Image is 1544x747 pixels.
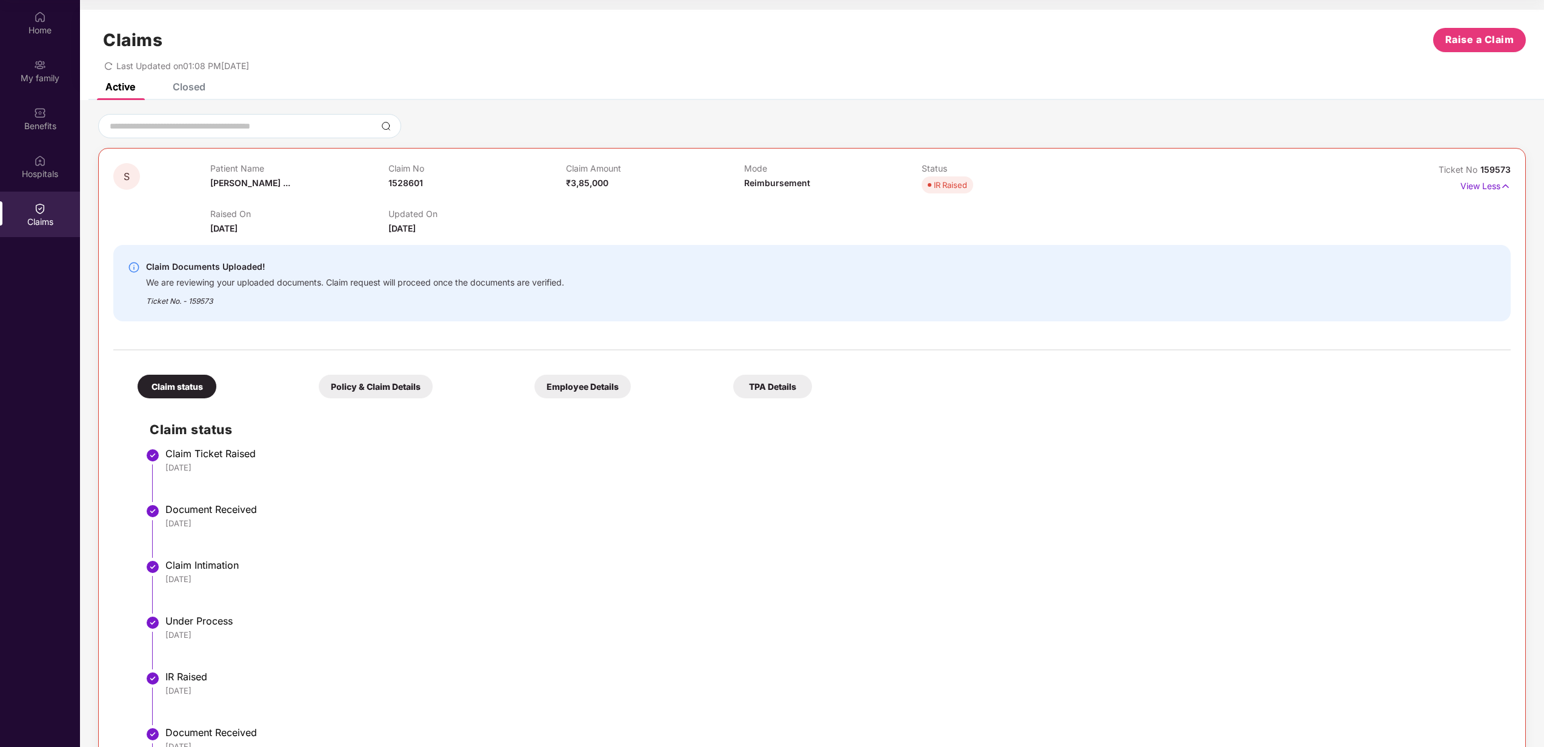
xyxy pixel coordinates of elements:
div: Ticket No. - 159573 [146,288,564,307]
span: S [124,172,130,182]
img: svg+xml;base64,PHN2ZyBpZD0iU3RlcC1Eb25lLTMyeDMyIiB4bWxucz0iaHR0cDovL3d3dy53My5vcmcvMjAwMC9zdmciIH... [145,560,160,574]
p: Updated On [388,209,567,219]
div: TPA Details [733,375,812,398]
img: svg+xml;base64,PHN2ZyBpZD0iSG9tZSIgeG1sbnM9Imh0dHA6Ly93d3cudzMub3JnLzIwMDAvc3ZnIiB3aWR0aD0iMjAiIG... [34,11,46,23]
h1: Claims [103,30,162,50]
div: We are reviewing your uploaded documents. Claim request will proceed once the documents are verif... [146,274,564,288]
button: Raise a Claim [1433,28,1526,52]
div: Document Received [165,503,1499,515]
div: IR Raised [934,179,967,191]
span: [PERSON_NAME] ... [210,178,290,188]
span: redo [104,61,113,71]
img: svg+xml;base64,PHN2ZyBpZD0iU3RlcC1Eb25lLTMyeDMyIiB4bWxucz0iaHR0cDovL3d3dy53My5vcmcvMjAwMC9zdmciIH... [145,615,160,630]
p: Claim Amount [566,163,744,173]
img: svg+xml;base64,PHN2ZyB4bWxucz0iaHR0cDovL3d3dy53My5vcmcvMjAwMC9zdmciIHdpZHRoPSIxNyIgaGVpZ2h0PSIxNy... [1500,179,1511,193]
div: Employee Details [534,375,631,398]
p: Mode [744,163,922,173]
span: Reimbursement [744,178,810,188]
p: Raised On [210,209,388,219]
img: svg+xml;base64,PHN2ZyB3aWR0aD0iMjAiIGhlaWdodD0iMjAiIHZpZXdCb3g9IjAgMCAyMCAyMCIgZmlsbD0ibm9uZSIgeG... [34,59,46,71]
img: svg+xml;base64,PHN2ZyBpZD0iU3RlcC1Eb25lLTMyeDMyIiB4bWxucz0iaHR0cDovL3d3dy53My5vcmcvMjAwMC9zdmciIH... [145,504,160,518]
div: Closed [173,81,205,93]
span: 159573 [1480,164,1511,175]
p: Patient Name [210,163,388,173]
span: Last Updated on 01:08 PM[DATE] [116,61,249,71]
img: svg+xml;base64,PHN2ZyBpZD0iU3RlcC1Eb25lLTMyeDMyIiB4bWxucz0iaHR0cDovL3d3dy53My5vcmcvMjAwMC9zdmciIH... [145,727,160,742]
div: Policy & Claim Details [319,375,433,398]
div: Claim Documents Uploaded! [146,260,564,274]
p: View Less [1460,176,1511,193]
div: IR Raised [165,671,1499,683]
div: Document Received [165,726,1499,739]
span: Raise a Claim [1445,32,1514,47]
img: svg+xml;base64,PHN2ZyBpZD0iQmVuZWZpdHMiIHhtbG5zPSJodHRwOi8vd3d3LnczLm9yZy8yMDAwL3N2ZyIgd2lkdGg9Ij... [34,107,46,119]
div: [DATE] [165,462,1499,473]
div: [DATE] [165,518,1499,529]
span: [DATE] [210,223,238,233]
div: Active [105,81,135,93]
img: svg+xml;base64,PHN2ZyBpZD0iQ2xhaW0iIHhtbG5zPSJodHRwOi8vd3d3LnczLm9yZy8yMDAwL3N2ZyIgd2lkdGg9IjIwIi... [34,203,46,215]
p: Status [922,163,1100,173]
img: svg+xml;base64,PHN2ZyBpZD0iSG9zcGl0YWxzIiB4bWxucz0iaHR0cDovL3d3dy53My5vcmcvMjAwMC9zdmciIHdpZHRoPS... [34,155,46,167]
div: Claim Intimation [165,559,1499,571]
div: [DATE] [165,574,1499,585]
p: Claim No [388,163,567,173]
div: [DATE] [165,629,1499,640]
h2: Claim status [150,420,1499,440]
img: svg+xml;base64,PHN2ZyBpZD0iSW5mby0yMHgyMCIgeG1sbnM9Imh0dHA6Ly93d3cudzMub3JnLzIwMDAvc3ZnIiB3aWR0aD... [128,261,140,273]
span: Ticket No [1439,164,1480,175]
div: [DATE] [165,685,1499,696]
div: Claim Ticket Raised [165,447,1499,460]
span: [DATE] [388,223,416,233]
img: svg+xml;base64,PHN2ZyBpZD0iU3RlcC1Eb25lLTMyeDMyIiB4bWxucz0iaHR0cDovL3d3dy53My5vcmcvMjAwMC9zdmciIH... [145,448,160,463]
div: Under Process [165,615,1499,627]
img: svg+xml;base64,PHN2ZyBpZD0iU3RlcC1Eb25lLTMyeDMyIiB4bWxucz0iaHR0cDovL3d3dy53My5vcmcvMjAwMC9zdmciIH... [145,671,160,686]
img: svg+xml;base64,PHN2ZyBpZD0iU2VhcmNoLTMyeDMyIiB4bWxucz0iaHR0cDovL3d3dy53My5vcmcvMjAwMC9zdmciIHdpZH... [381,121,391,131]
span: ₹3,85,000 [566,178,608,188]
span: 1528601 [388,178,423,188]
div: Claim status [138,375,216,398]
